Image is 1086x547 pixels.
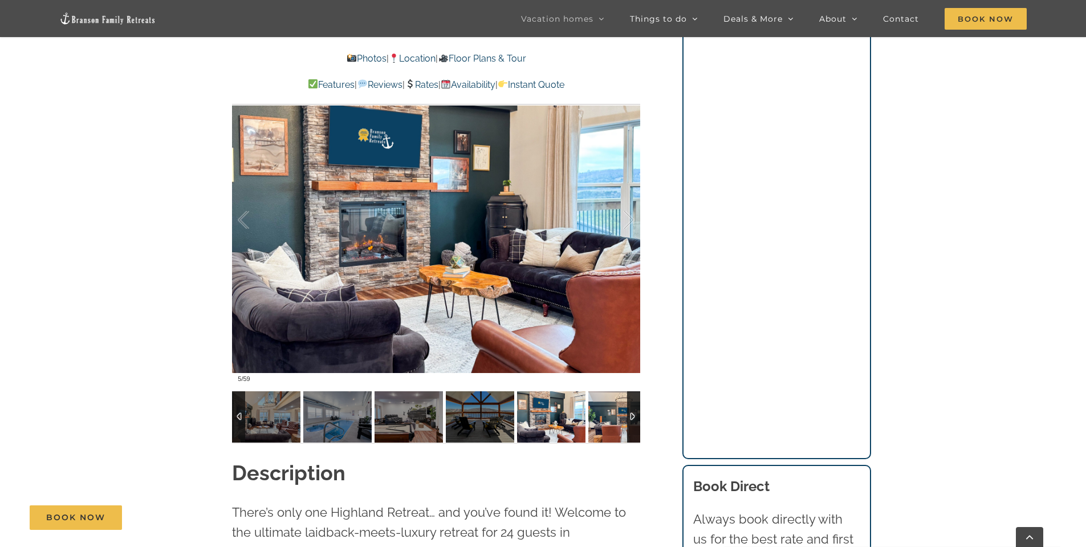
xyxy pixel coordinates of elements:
img: Highland-Retreat-vacation-home-rental-Table-Rock-Lake-50-scaled.jpg-nggid03287-ngg0dyn-120x90-00f... [375,391,443,443]
strong: Description [232,461,345,485]
span: Things to do [630,15,687,23]
img: Highland-Retreat-vacation-home-rental-Table-Rock-Lake-84-scaled.jpg-nggid03315-ngg0dyn-120x90-00f... [446,391,514,443]
p: | | [232,51,640,66]
a: Features [308,79,355,90]
a: Rates [405,79,438,90]
iframe: Booking/Inquiry Widget [693,42,860,430]
a: Reviews [357,79,402,90]
a: Photos [347,53,387,64]
img: 💬 [358,79,367,88]
img: 👉 [498,79,507,88]
img: 📆 [441,79,450,88]
img: Highland-Retreat-at-Table-Rock-Lake-3006-Edit-scaled.jpg-nggid042939-ngg0dyn-120x90-00f0w010c011r... [588,391,657,443]
p: | | | | [232,78,640,92]
span: Vacation homes [521,15,593,23]
span: About [819,15,847,23]
a: Book Now [30,505,122,530]
a: Instant Quote [498,79,564,90]
span: Book Now [46,513,105,522]
img: Highland-Retreat-vacation-home-rental-Table-Rock-Lake-68-scaled.jpg-nggid03305-ngg0dyn-120x90-00f... [303,391,372,443]
img: 📸 [347,54,356,63]
img: 💲 [405,79,414,88]
img: Highland-Retreat-at-Table-Rock-Lake-3005-Edit-scaled.jpg-nggid042938-ngg0dyn-120x90-00f0w010c011r... [517,391,585,443]
img: 📍 [389,54,398,63]
span: Deals & More [723,15,783,23]
a: Location [389,53,436,64]
b: Book Direct [693,478,770,495]
img: Highland-Retreat-at-Table-Rock-Lake-3021-scaled.jpg-nggid042947-ngg0dyn-120x90-00f0w010c011r110f1... [232,391,300,443]
img: 🎥 [439,54,448,63]
a: Floor Plans & Tour [438,53,526,64]
img: ✅ [308,79,318,88]
span: Book Now [945,8,1027,30]
a: Availability [441,79,495,90]
img: Branson Family Retreats Logo [59,12,156,25]
span: Contact [883,15,919,23]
